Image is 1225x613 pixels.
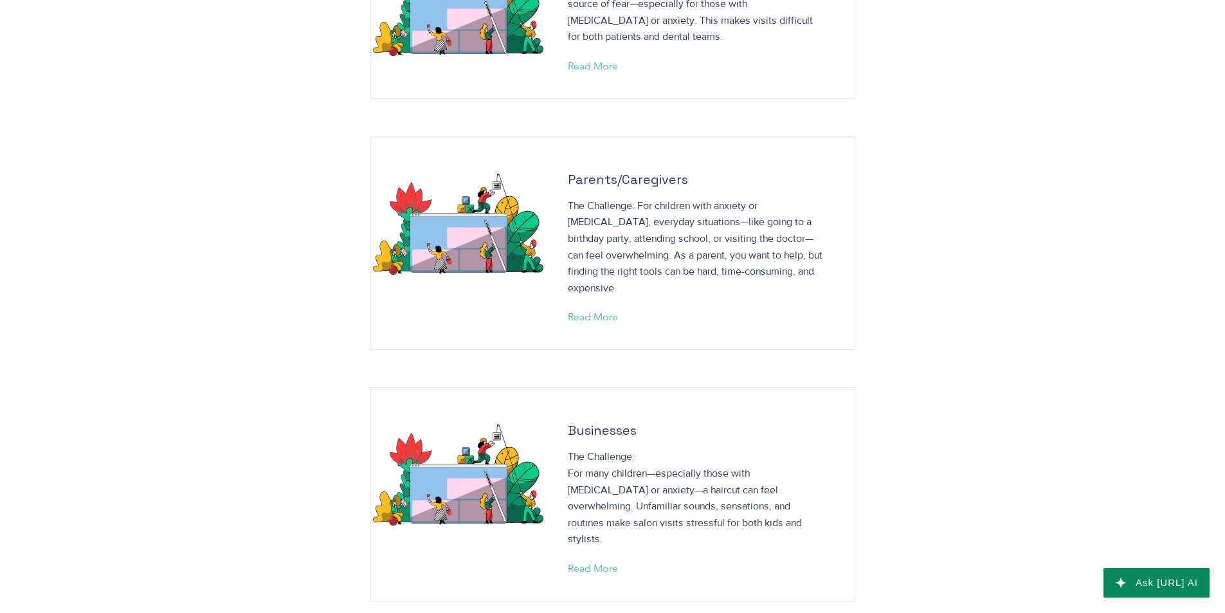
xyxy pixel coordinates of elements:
[568,310,618,324] span: Read More
[568,200,822,293] span: The Challenge: For children with anxiety or [MEDICAL_DATA], everyday situations—like going to a b...
[568,422,637,439] span: Businesses
[568,559,638,578] a: Read More
[568,451,802,544] span: The Challenge: For many children—especially those with [MEDICAL_DATA] or anxiety—a haircut can fe...
[568,171,688,188] span: Parents/Caregivers
[568,57,638,76] a: Read More
[568,562,618,576] span: Read More
[1103,568,1210,598] button: Ask [URL] AI
[568,59,618,73] span: Read More
[568,307,638,327] a: Read More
